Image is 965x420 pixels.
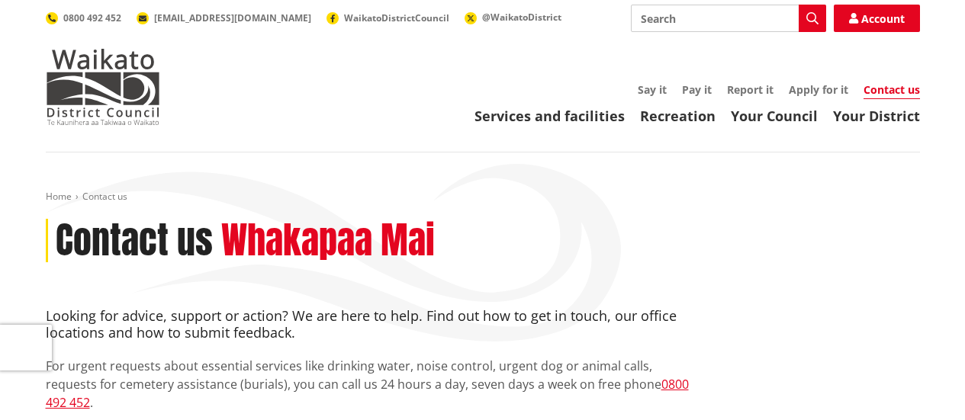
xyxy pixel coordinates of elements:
[63,11,121,24] span: 0800 492 452
[727,82,774,97] a: Report it
[46,376,689,411] a: 0800 492 452
[326,11,449,24] a: WaikatoDistrictCouncil
[638,82,667,97] a: Say it
[82,190,127,203] span: Contact us
[46,190,72,203] a: Home
[864,82,920,99] a: Contact us
[474,107,625,125] a: Services and facilities
[46,11,121,24] a: 0800 492 452
[834,5,920,32] a: Account
[137,11,311,24] a: [EMAIL_ADDRESS][DOMAIN_NAME]
[465,11,561,24] a: @WaikatoDistrict
[56,219,213,263] h1: Contact us
[221,219,435,263] h2: Whakapaa Mai
[344,11,449,24] span: WaikatoDistrictCouncil
[46,49,160,125] img: Waikato District Council - Te Kaunihera aa Takiwaa o Waikato
[631,5,826,32] input: Search input
[682,82,712,97] a: Pay it
[833,107,920,125] a: Your District
[482,11,561,24] span: @WaikatoDistrict
[640,107,716,125] a: Recreation
[789,82,848,97] a: Apply for it
[46,191,920,204] nav: breadcrumb
[46,357,696,412] p: For urgent requests about essential services like drinking water, noise control, urgent dog or an...
[46,308,696,341] h4: Looking for advice, support or action? We are here to help. Find out how to get in touch, our off...
[731,107,818,125] a: Your Council
[154,11,311,24] span: [EMAIL_ADDRESS][DOMAIN_NAME]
